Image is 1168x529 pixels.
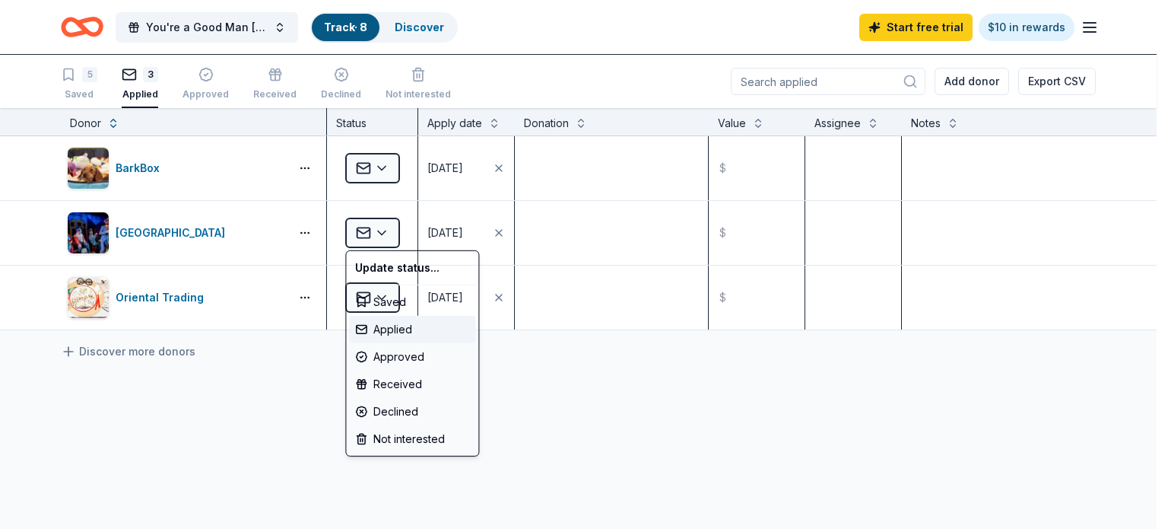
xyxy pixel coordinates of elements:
[349,425,475,453] div: Not interested
[349,343,475,371] div: Approved
[349,316,475,343] div: Applied
[349,371,475,398] div: Received
[349,288,475,316] div: Saved
[349,254,475,282] div: Update status...
[349,398,475,425] div: Declined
